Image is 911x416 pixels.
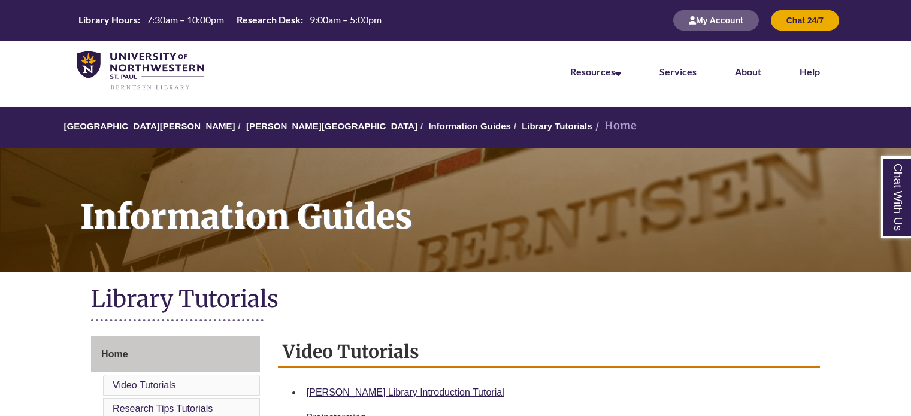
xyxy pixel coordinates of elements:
a: My Account [673,15,759,25]
a: Services [659,66,697,77]
button: My Account [673,10,759,31]
a: Video Tutorials [113,380,176,390]
a: [GEOGRAPHIC_DATA][PERSON_NAME] [63,121,235,131]
a: [PERSON_NAME][GEOGRAPHIC_DATA] [246,121,417,131]
li: Home [592,117,637,135]
a: Information Guides [428,121,511,131]
a: Home [91,336,260,372]
th: Research Desk: [232,13,305,26]
a: Chat 24/7 [771,15,839,25]
img: UNWSP Library Logo [77,51,204,91]
button: Chat 24/7 [771,10,839,31]
a: Library Tutorials [522,121,592,131]
a: Resources [570,66,621,77]
span: 9:00am – 5:00pm [310,14,382,25]
h1: Library Tutorials [91,284,820,316]
a: [PERSON_NAME] Library Introduction Tutorial [307,387,504,397]
a: Help [800,66,820,77]
th: Library Hours: [74,13,142,26]
a: Hours Today [74,13,386,28]
table: Hours Today [74,13,386,26]
span: 7:30am – 10:00pm [147,14,224,25]
h2: Video Tutorials [278,336,820,368]
a: Research Tips Tutorials [113,403,213,414]
a: About [735,66,761,77]
h1: Information Guides [67,148,911,257]
span: Home [101,349,128,359]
